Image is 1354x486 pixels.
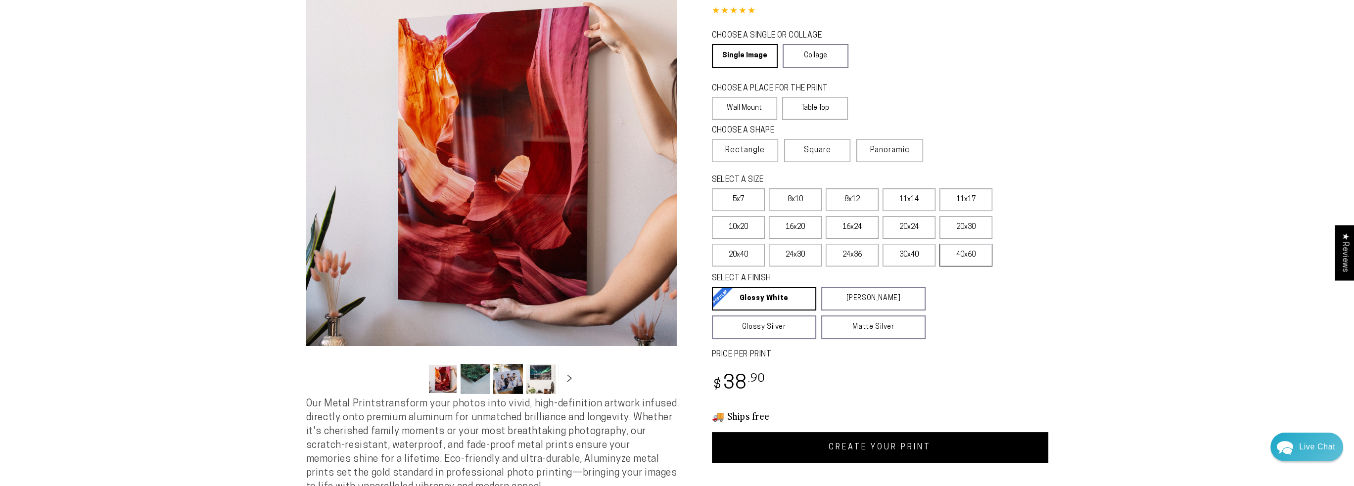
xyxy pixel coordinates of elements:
span: Rectangle [725,144,765,156]
button: Load image 3 in gallery view [493,364,523,394]
a: Single Image [712,44,778,68]
a: Glossy Silver [712,315,816,339]
label: 20x40 [712,244,765,266]
a: Glossy White [712,287,816,310]
sup: .90 [747,373,765,385]
legend: CHOOSE A PLACE FOR THE PRINT [712,83,839,94]
a: Matte Silver [821,315,926,339]
label: 24x30 [769,244,822,266]
label: 5x7 [712,188,765,211]
button: Load image 1 in gallery view [428,364,458,394]
a: CREATE YOUR PRINT [712,432,1048,463]
label: Table Top [782,97,848,120]
legend: SELECT A SIZE [712,175,910,186]
a: Collage [783,44,848,68]
label: 20x30 [939,216,992,239]
a: [PERSON_NAME] [821,287,926,310]
label: 8x10 [769,188,822,211]
label: 24x36 [826,244,879,266]
label: 16x20 [769,216,822,239]
legend: SELECT A FINISH [712,273,902,284]
label: 11x17 [939,188,992,211]
button: Load image 2 in gallery view [461,364,490,394]
h3: 🚚 Ships free [712,409,1048,422]
div: Contact Us Directly [1299,433,1335,461]
label: 8x12 [826,188,879,211]
label: 30x40 [883,244,935,266]
span: Square [804,144,831,156]
bdi: 38 [712,374,766,394]
label: 16x24 [826,216,879,239]
span: Panoramic [870,146,910,154]
button: Slide left [403,368,425,390]
label: 11x14 [883,188,935,211]
div: Chat widget toggle [1270,433,1343,461]
legend: CHOOSE A SHAPE [712,125,840,136]
div: Click to open Judge.me floating reviews tab [1335,225,1354,280]
div: 4.85 out of 5.0 stars [712,4,1048,19]
button: Slide right [559,368,580,390]
label: 10x20 [712,216,765,239]
legend: CHOOSE A SINGLE OR COLLAGE [712,30,840,42]
span: $ [713,379,722,392]
label: Wall Mount [712,97,778,120]
button: Load image 4 in gallery view [526,364,556,394]
label: 20x24 [883,216,935,239]
label: 40x60 [939,244,992,266]
label: PRICE PER PRINT [712,349,1048,360]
